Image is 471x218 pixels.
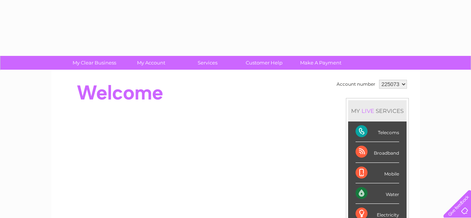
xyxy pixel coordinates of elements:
[290,56,351,70] a: Make A Payment
[356,142,399,162] div: Broadband
[233,56,295,70] a: Customer Help
[64,56,125,70] a: My Clear Business
[356,183,399,204] div: Water
[177,56,238,70] a: Services
[120,56,182,70] a: My Account
[335,78,377,91] td: Account number
[360,107,376,114] div: LIVE
[356,163,399,183] div: Mobile
[348,100,407,121] div: MY SERVICES
[356,121,399,142] div: Telecoms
